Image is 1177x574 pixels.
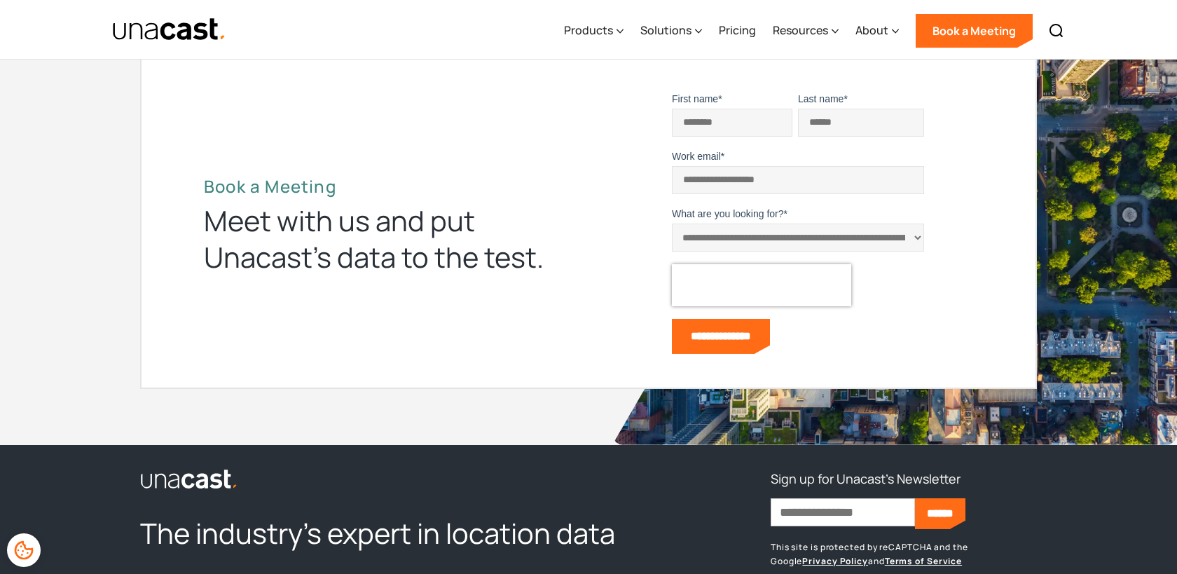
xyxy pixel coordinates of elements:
[802,555,868,567] a: Privacy Policy
[204,176,568,197] h2: Book a Meeting
[140,467,654,490] a: link to the homepage
[640,22,691,39] div: Solutions
[855,22,888,39] div: About
[564,2,624,60] div: Products
[140,515,654,552] h2: The industry’s expert in location data
[855,2,899,60] div: About
[798,93,844,104] span: Last name
[773,22,828,39] div: Resources
[672,264,851,306] iframe: reCAPTCHA
[672,208,784,219] span: What are you looking for?
[204,203,568,275] div: Meet with us and put Unacast’s data to the test.
[1048,22,1065,39] img: Search icon
[885,555,962,567] a: Terms of Service
[7,533,41,567] div: Cookie Preferences
[719,2,756,60] a: Pricing
[771,467,961,490] h3: Sign up for Unacast's Newsletter
[672,93,718,104] span: First name
[773,2,839,60] div: Resources
[672,151,721,162] span: Work email
[112,18,226,42] a: home
[564,22,613,39] div: Products
[771,540,1037,568] p: This site is protected by reCAPTCHA and the Google and
[640,2,702,60] div: Solutions
[112,18,226,42] img: Unacast text logo
[140,469,238,490] img: Unacast logo
[916,14,1033,48] a: Book a Meeting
